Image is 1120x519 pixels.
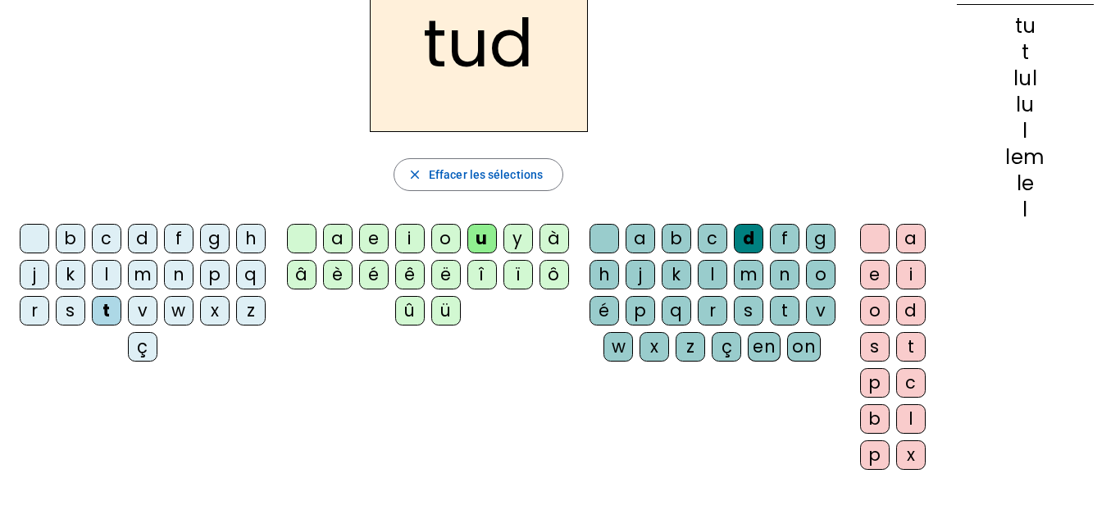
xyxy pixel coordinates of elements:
[957,200,1094,220] div: l
[431,260,461,289] div: ë
[200,224,230,253] div: g
[957,95,1094,115] div: lu
[662,296,691,326] div: q
[20,260,49,289] div: j
[164,224,193,253] div: f
[734,260,763,289] div: m
[806,260,835,289] div: o
[431,224,461,253] div: o
[590,260,619,289] div: h
[626,224,655,253] div: a
[128,332,157,362] div: ç
[92,296,121,326] div: t
[236,260,266,289] div: q
[896,440,926,470] div: x
[590,296,619,326] div: é
[698,296,727,326] div: r
[640,332,669,362] div: x
[626,260,655,289] div: j
[806,224,835,253] div: g
[860,332,890,362] div: s
[56,260,85,289] div: k
[957,43,1094,62] div: t
[503,260,533,289] div: ï
[467,260,497,289] div: î
[957,69,1094,89] div: lul
[626,296,655,326] div: p
[236,224,266,253] div: h
[734,296,763,326] div: s
[394,158,563,191] button: Effacer les sélections
[200,260,230,289] div: p
[896,332,926,362] div: t
[770,224,799,253] div: f
[323,260,353,289] div: è
[957,174,1094,193] div: le
[698,260,727,289] div: l
[676,332,705,362] div: z
[896,260,926,289] div: i
[770,296,799,326] div: t
[287,260,316,289] div: â
[56,296,85,326] div: s
[662,260,691,289] div: k
[540,224,569,253] div: à
[860,296,890,326] div: o
[712,332,741,362] div: ç
[395,260,425,289] div: ê
[395,224,425,253] div: i
[431,296,461,326] div: ü
[662,224,691,253] div: b
[407,167,422,182] mat-icon: close
[748,332,781,362] div: en
[860,260,890,289] div: e
[128,260,157,289] div: m
[395,296,425,326] div: û
[92,224,121,253] div: c
[896,368,926,398] div: c
[896,224,926,253] div: a
[128,224,157,253] div: d
[236,296,266,326] div: z
[734,224,763,253] div: d
[359,260,389,289] div: é
[603,332,633,362] div: w
[860,368,890,398] div: p
[896,404,926,434] div: l
[806,296,835,326] div: v
[92,260,121,289] div: l
[787,332,821,362] div: on
[323,224,353,253] div: a
[957,121,1094,141] div: l
[896,296,926,326] div: d
[503,224,533,253] div: y
[860,440,890,470] div: p
[957,16,1094,36] div: tu
[20,296,49,326] div: r
[164,260,193,289] div: n
[957,148,1094,167] div: lem
[164,296,193,326] div: w
[359,224,389,253] div: e
[860,404,890,434] div: b
[429,165,543,184] span: Effacer les sélections
[770,260,799,289] div: n
[128,296,157,326] div: v
[200,296,230,326] div: x
[698,224,727,253] div: c
[56,224,85,253] div: b
[540,260,569,289] div: ô
[467,224,497,253] div: u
